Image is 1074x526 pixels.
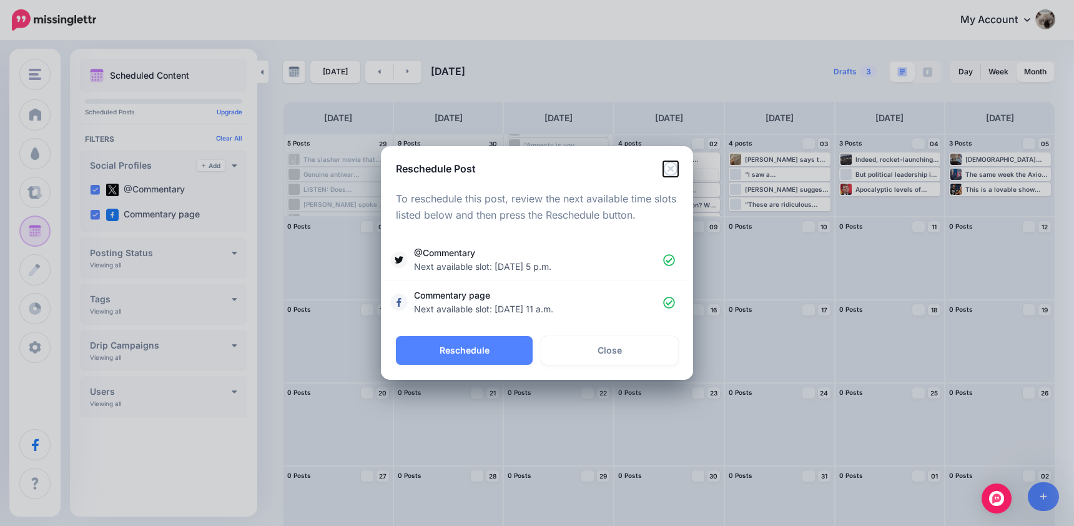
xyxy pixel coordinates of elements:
[414,246,663,274] span: @Commentary
[982,484,1012,514] div: Open Intercom Messenger
[414,289,663,316] span: Commentary page
[396,161,476,176] h5: Reschedule Post
[396,191,678,224] p: To reschedule this post, review the next available time slots listed below and then press the Res...
[414,304,553,314] span: Next available slot: [DATE] 11 a.m.
[393,246,681,274] a: @Commentary Next available slot: [DATE] 5 p.m.
[396,336,533,365] button: Reschedule
[663,161,678,177] button: Close
[541,336,678,365] a: Close
[414,261,551,272] span: Next available slot: [DATE] 5 p.m.
[393,289,681,316] a: Commentary page Next available slot: [DATE] 11 a.m.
